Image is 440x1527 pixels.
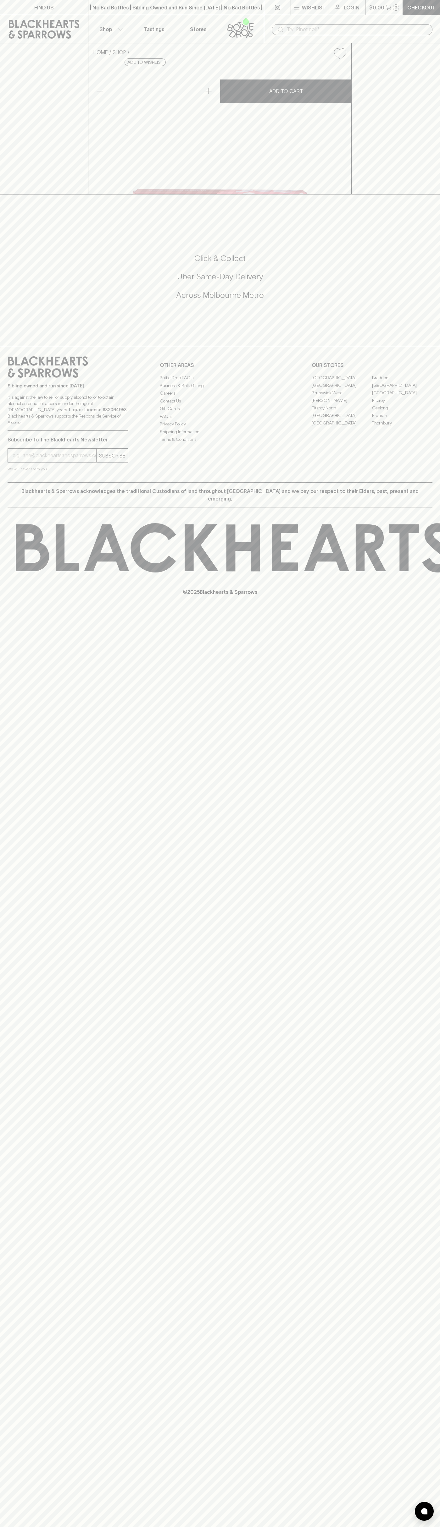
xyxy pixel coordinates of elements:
a: Thornbury [372,419,432,427]
button: ADD TO CART [220,79,352,103]
strong: Liquor License #32064953 [69,407,127,412]
h5: Uber Same-Day Delivery [8,271,432,282]
a: FAQ's [160,413,281,420]
p: OTHER AREAS [160,361,281,369]
button: Add to wishlist [125,58,166,66]
p: OUR STORES [312,361,432,369]
img: bubble-icon [421,1508,427,1514]
img: 38550.png [88,64,351,194]
a: Privacy Policy [160,420,281,428]
p: Subscribe to The Blackhearts Newsletter [8,436,128,443]
button: Shop [88,15,132,43]
p: ADD TO CART [269,87,303,95]
a: Stores [176,15,220,43]
p: FIND US [34,4,54,11]
p: SUBSCRIBE [99,452,125,459]
a: Bottle Drop FAQ's [160,374,281,382]
button: SUBSCRIBE [97,449,128,462]
a: Careers [160,390,281,397]
a: Prahran [372,412,432,419]
p: Shop [99,25,112,33]
input: Try "Pinot noir" [287,25,427,35]
a: Brunswick West [312,389,372,397]
p: $0.00 [369,4,384,11]
a: [GEOGRAPHIC_DATA] [312,412,372,419]
p: Stores [190,25,206,33]
a: [GEOGRAPHIC_DATA] [312,419,372,427]
p: Checkout [407,4,436,11]
p: 0 [395,6,397,9]
a: Gift Cards [160,405,281,413]
a: [GEOGRAPHIC_DATA] [312,381,372,389]
a: [GEOGRAPHIC_DATA] [372,389,432,397]
h5: Across Melbourne Metro [8,290,432,300]
button: Add to wishlist [331,46,349,62]
p: Sibling owned and run since [DATE] [8,383,128,389]
p: It is against the law to sell or supply alcohol to, or to obtain alcohol on behalf of a person un... [8,394,128,425]
a: Tastings [132,15,176,43]
a: Fitzroy [372,397,432,404]
input: e.g. jane@blackheartsandsparrows.com.au [13,451,96,461]
p: Login [344,4,359,11]
h5: Click & Collect [8,253,432,264]
div: Call to action block [8,228,432,333]
a: [GEOGRAPHIC_DATA] [372,381,432,389]
a: Fitzroy North [312,404,372,412]
a: Braddon [372,374,432,381]
a: Terms & Conditions [160,436,281,443]
a: Contact Us [160,397,281,405]
a: [PERSON_NAME] [312,397,372,404]
p: Blackhearts & Sparrows acknowledges the traditional Custodians of land throughout [GEOGRAPHIC_DAT... [12,487,428,502]
a: [GEOGRAPHIC_DATA] [312,374,372,381]
p: Wishlist [302,4,326,11]
a: SHOP [113,49,126,55]
a: HOME [93,49,108,55]
p: Tastings [144,25,164,33]
a: Shipping Information [160,428,281,435]
a: Geelong [372,404,432,412]
a: Business & Bulk Gifting [160,382,281,389]
p: We will never spam you [8,466,128,472]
